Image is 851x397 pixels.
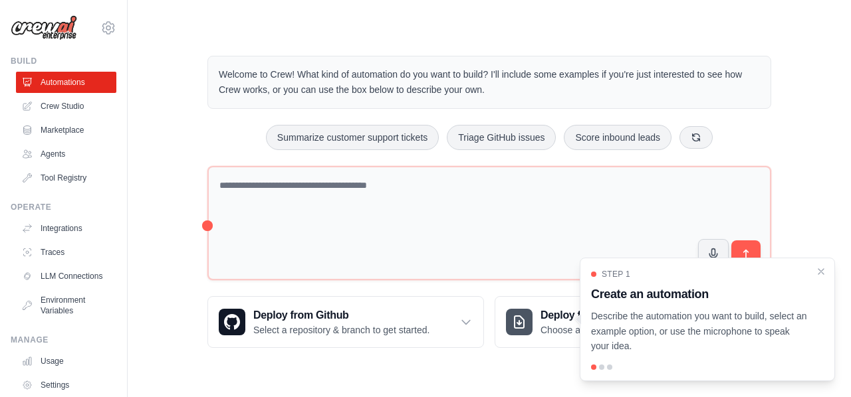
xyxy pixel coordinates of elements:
[16,374,116,396] a: Settings
[16,289,116,321] a: Environment Variables
[591,309,808,354] p: Describe the automation you want to build, select an example option, or use the microphone to spe...
[11,335,116,345] div: Manage
[602,269,630,279] span: Step 1
[253,323,429,337] p: Select a repository & branch to get started.
[16,167,116,189] a: Tool Registry
[16,119,116,141] a: Marketplace
[219,67,760,98] p: Welcome to Crew! What kind of automation do you want to build? I'll include some examples if you'...
[11,56,116,66] div: Build
[816,266,826,277] button: Close walkthrough
[447,125,556,150] button: Triage GitHub issues
[591,285,808,303] h3: Create an automation
[16,266,116,287] a: LLM Connections
[266,125,439,150] button: Summarize customer support tickets
[564,125,671,150] button: Score inbound leads
[253,307,429,323] h3: Deploy from Github
[11,202,116,212] div: Operate
[16,218,116,239] a: Integrations
[11,15,77,40] img: Logo
[16,96,116,117] a: Crew Studio
[541,307,653,323] h3: Deploy from zip file
[16,242,116,263] a: Traces
[541,323,653,337] p: Choose a zip file to upload.
[16,351,116,372] a: Usage
[16,72,116,93] a: Automations
[16,143,116,165] a: Agents
[785,333,851,397] iframe: Chat Widget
